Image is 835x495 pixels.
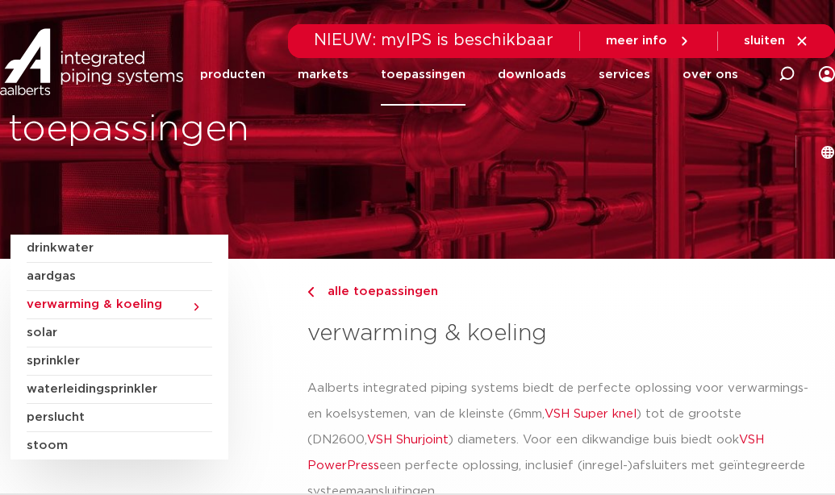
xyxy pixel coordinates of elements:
[27,432,212,460] a: stoom
[599,44,650,106] a: services
[819,56,835,92] div: my IPS
[27,319,212,347] a: solar
[744,35,785,47] span: sluiten
[8,104,410,156] h1: toepassingen
[498,44,566,106] a: downloads
[307,287,314,297] img: chevron-right.svg
[27,404,212,432] a: perslucht
[27,263,212,291] a: aardgas
[606,34,691,48] a: meer info
[744,34,809,48] a: sluiten
[27,376,212,404] a: waterleidingsprinkler
[27,291,212,319] a: verwarming & koeling
[381,44,466,106] a: toepassingen
[318,285,438,297] span: alle toepassingen
[307,282,825,302] a: alle toepassingen
[367,434,449,446] a: VSH Shurjoint
[200,44,738,106] nav: Menu
[307,434,764,472] a: VSH PowerPress
[27,235,212,263] a: drinkwater
[200,44,265,106] a: producten
[606,35,667,47] span: meer info
[683,44,738,106] a: over ons
[298,44,349,106] a: markets
[307,318,825,350] h3: verwarming & koeling
[545,408,637,420] a: VSH Super knel
[27,347,212,376] a: sprinkler
[314,32,553,48] span: NIEUW: myIPS is beschikbaar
